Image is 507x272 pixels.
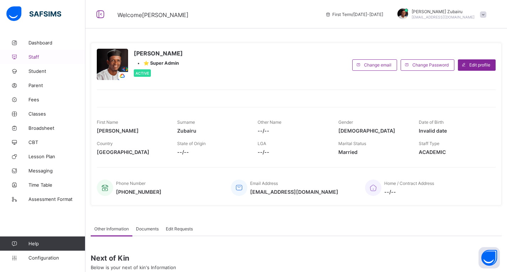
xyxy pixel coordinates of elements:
[28,125,85,131] span: Broadsheet
[479,247,500,268] button: Open asap
[469,62,490,68] span: Edit profile
[28,97,85,102] span: Fees
[412,15,475,19] span: [EMAIL_ADDRESS][DOMAIN_NAME]
[136,226,159,231] span: Documents
[28,139,85,145] span: CBT
[97,141,113,146] span: Country
[116,189,162,195] span: [PHONE_NUMBER]
[419,149,488,155] span: ACADEMIC
[28,54,85,60] span: Staff
[258,119,281,125] span: Other Name
[28,255,85,261] span: Configuration
[97,149,167,155] span: [GEOGRAPHIC_DATA]
[177,149,247,155] span: --/--
[384,181,434,186] span: Home / Contract Address
[91,265,176,270] span: Below is your next of kin's Information
[412,9,475,14] span: [PERSON_NAME] Zubairu
[177,141,206,146] span: State of Origin
[28,111,85,117] span: Classes
[28,68,85,74] span: Student
[338,119,353,125] span: Gender
[412,62,449,68] span: Change Password
[384,189,434,195] span: --/--
[419,119,444,125] span: Date of Birth
[97,119,118,125] span: First Name
[28,82,85,88] span: Parent
[117,11,189,18] span: Welcome [PERSON_NAME]
[28,182,85,188] span: Time Table
[28,154,85,159] span: Lesson Plan
[325,12,383,17] span: session/term information
[166,226,193,231] span: Edit Requests
[419,128,488,134] span: Invalid date
[28,241,85,246] span: Help
[258,149,327,155] span: --/--
[6,6,61,21] img: safsims
[136,71,149,75] span: Active
[116,181,146,186] span: Phone Number
[91,254,502,262] span: Next of Kin
[250,189,338,195] span: [EMAIL_ADDRESS][DOMAIN_NAME]
[338,128,408,134] span: [DEMOGRAPHIC_DATA]
[177,119,195,125] span: Surname
[28,40,85,46] span: Dashboard
[28,196,85,202] span: Assessment Format
[390,9,490,20] div: Umar FaruqZubairu
[134,60,183,66] div: •
[338,149,408,155] span: Married
[94,226,129,231] span: Other Information
[338,141,366,146] span: Marital Status
[28,168,85,174] span: Messaging
[134,50,183,57] span: [PERSON_NAME]
[419,141,439,146] span: Staff Type
[364,62,391,68] span: Change email
[143,60,179,66] span: ⭐ Super Admin
[258,141,266,146] span: LGA
[258,128,327,134] span: --/--
[97,128,167,134] span: [PERSON_NAME]
[250,181,278,186] span: Email Address
[177,128,247,134] span: Zubairu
